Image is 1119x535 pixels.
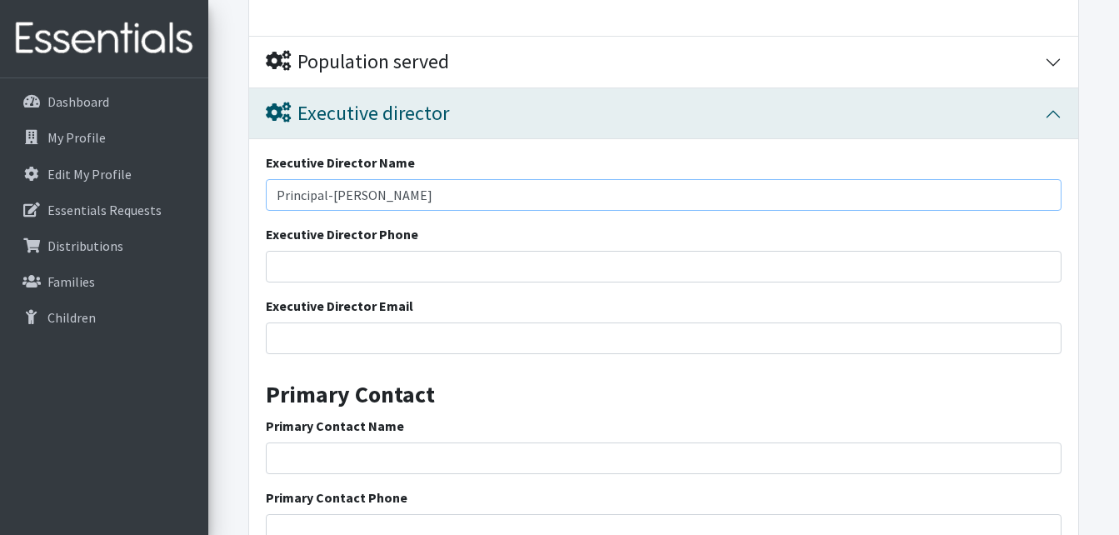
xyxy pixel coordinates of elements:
[7,157,202,191] a: Edit My Profile
[7,193,202,227] a: Essentials Requests
[7,229,202,262] a: Distributions
[266,224,418,244] label: Executive Director Phone
[47,129,106,146] p: My Profile
[266,50,449,74] div: Population served
[47,273,95,290] p: Families
[7,265,202,298] a: Families
[47,93,109,110] p: Dashboard
[47,237,123,254] p: Distributions
[7,121,202,154] a: My Profile
[266,296,413,316] label: Executive Director Email
[7,301,202,334] a: Children
[249,88,1078,139] button: Executive director
[266,487,407,507] label: Primary Contact Phone
[266,102,449,126] div: Executive director
[7,11,202,67] img: HumanEssentials
[249,37,1078,87] button: Population served
[7,85,202,118] a: Dashboard
[47,166,132,182] p: Edit My Profile
[47,309,96,326] p: Children
[47,202,162,218] p: Essentials Requests
[266,379,435,409] strong: Primary Contact
[266,416,404,436] label: Primary Contact Name
[266,152,415,172] label: Executive Director Name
